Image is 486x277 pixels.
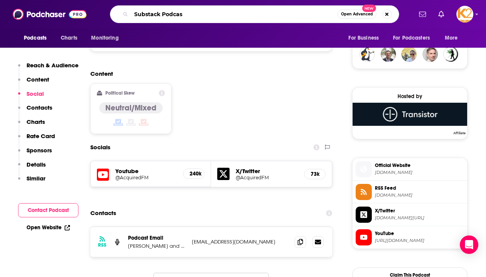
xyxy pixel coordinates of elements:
a: X/Twitter[DOMAIN_NAME][URL] [356,207,464,223]
a: Show notifications dropdown [435,8,447,21]
img: User Profile [456,6,473,23]
a: Official Website[DOMAIN_NAME] [356,161,464,177]
span: More [445,33,458,43]
p: Reach & Audience [27,62,78,69]
span: RSS Feed [375,185,464,192]
button: Social [18,90,44,104]
p: Rate Card [27,132,55,140]
p: Details [27,161,46,168]
button: open menu [343,31,388,45]
span: https://www.youtube.com/@AcquiredFM [375,238,464,244]
span: New [362,5,376,12]
button: Details [18,161,46,175]
a: Transistor [353,103,467,134]
span: YouTube [375,230,464,237]
h5: X/Twitter [236,167,298,175]
h2: Content [90,70,326,77]
h5: Youtube [115,167,177,175]
div: Hosted by [353,93,467,100]
button: Charts [18,118,45,132]
h5: 240k [190,170,198,177]
button: Similar [18,175,45,189]
a: @AcquiredFM [115,175,177,180]
span: twitter.com/AcquiredFM [375,215,464,221]
button: Contact Podcast [18,203,78,217]
p: Content [27,76,49,83]
a: Open Website [27,224,70,231]
p: Contacts [27,104,52,111]
h2: Socials [90,140,110,155]
img: RikiGuitarist [360,47,375,62]
span: Official Website [375,162,464,169]
img: Transistor [353,103,467,126]
span: Podcasts [24,33,47,43]
button: Open AdvancedNew [338,10,376,19]
img: wright.economics [423,47,438,62]
img: ceceliacordray41 [401,47,417,62]
a: YouTube[URL][DOMAIN_NAME] [356,229,464,245]
a: RSS Feed[DOMAIN_NAME] [356,184,464,200]
div: Open Intercom Messenger [460,235,478,254]
img: rhodesbratcher4 [381,47,396,62]
h5: 73k [311,171,319,177]
button: Reach & Audience [18,62,78,76]
p: [EMAIL_ADDRESS][DOMAIN_NAME] [192,239,288,245]
div: Search podcasts, credits, & more... [110,5,399,23]
p: Podcast Email [128,235,186,241]
span: feeds.transistor.fm [375,192,464,198]
span: For Podcasters [393,33,430,43]
button: open menu [388,31,441,45]
p: Social [27,90,44,97]
h2: Political Skew [105,90,135,96]
span: Open Advanced [341,12,373,16]
button: open menu [18,31,57,45]
h2: Contacts [90,206,116,220]
a: @AcquiredFM [236,175,298,180]
span: Monitoring [91,33,118,43]
button: Show profile menu [456,6,473,23]
h3: RSS [98,242,107,248]
span: X/Twitter [375,207,464,214]
p: Sponsors [27,147,52,154]
span: For Business [348,33,379,43]
h4: Neutral/Mixed [105,103,156,113]
button: Content [18,76,49,90]
span: acquired.fm [375,170,464,175]
button: Contacts [18,104,52,118]
p: [PERSON_NAME] and [PERSON_NAME] [128,243,186,249]
span: Affiliate [452,131,467,135]
a: Show notifications dropdown [416,8,429,21]
button: open menu [439,31,468,45]
button: Rate Card [18,132,55,147]
button: open menu [86,31,128,45]
a: Charts [56,31,82,45]
p: Similar [27,175,45,182]
span: Charts [61,33,77,43]
img: marty.millercrispe [443,47,459,62]
span: Logged in as K2Krupp [456,6,473,23]
img: Podchaser - Follow, Share and Rate Podcasts [13,7,87,22]
p: Charts [27,118,45,125]
input: Search podcasts, credits, & more... [131,8,338,20]
button: Sponsors [18,147,52,161]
